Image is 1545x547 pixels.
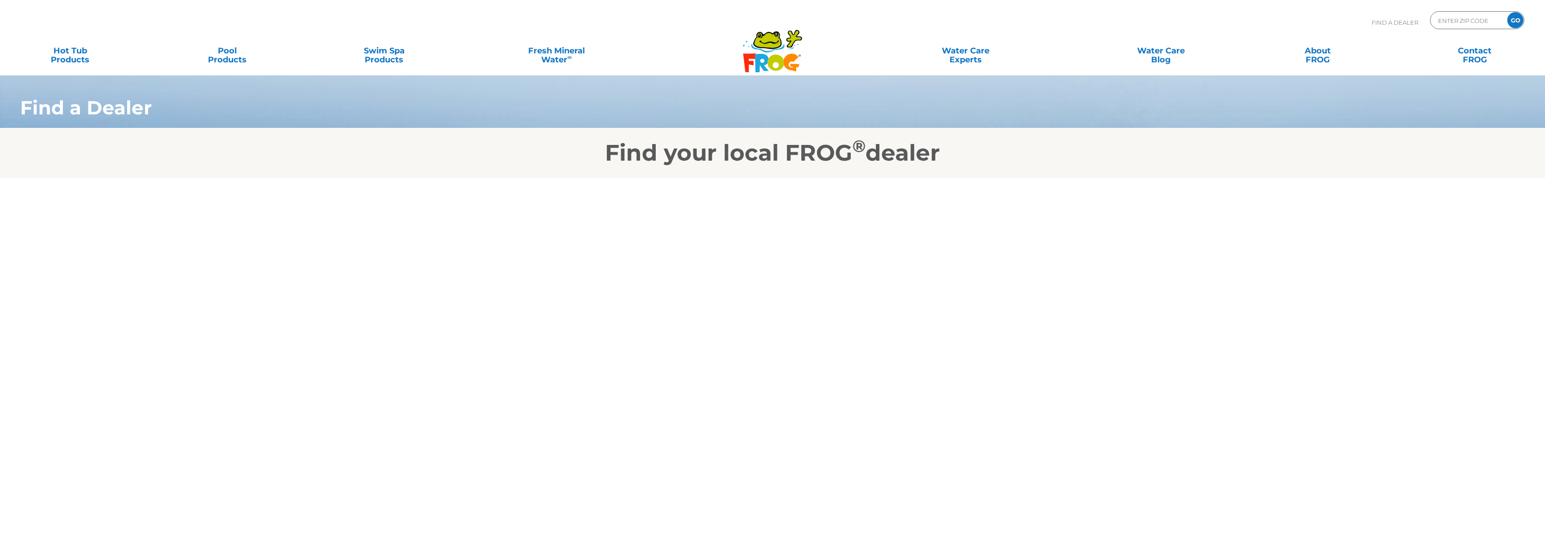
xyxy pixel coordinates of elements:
[20,97,1385,118] h1: Find a Dealer
[852,136,865,156] sup: ®
[738,18,807,73] img: Frog Products Logo
[1257,42,1379,60] a: AboutFROG
[1507,12,1523,28] input: GO
[567,53,572,61] sup: ∞
[866,42,1065,60] a: Water CareExperts
[1100,42,1222,60] a: Water CareBlog
[7,140,1538,166] h2: Find your local FROG dealer
[9,42,131,60] a: Hot TubProducts
[1414,42,1536,60] a: ContactFROG
[480,42,633,60] a: Fresh MineralWater∞
[166,42,288,60] a: PoolProducts
[323,42,445,60] a: Swim SpaProducts
[1372,11,1418,34] p: Find A Dealer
